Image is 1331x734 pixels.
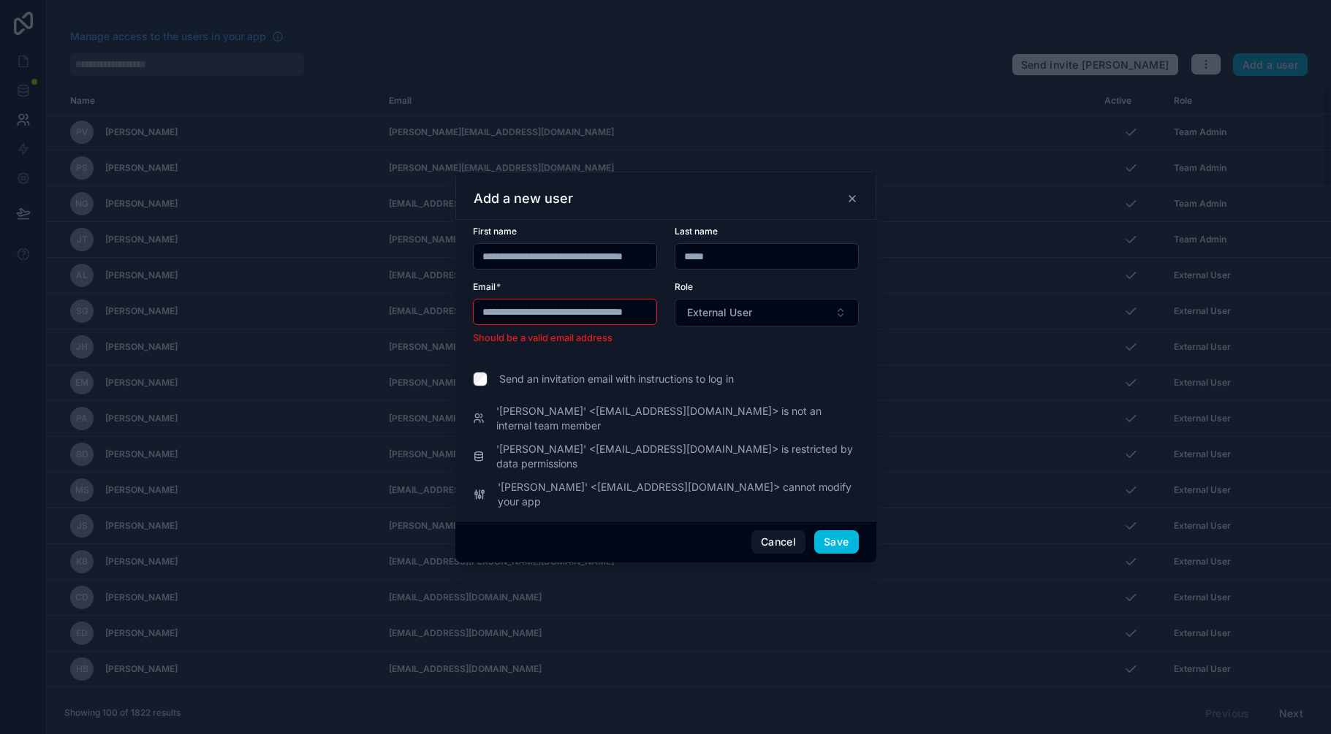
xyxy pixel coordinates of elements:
button: Save [814,530,858,554]
button: Cancel [751,530,805,554]
span: '[PERSON_NAME]' <[EMAIL_ADDRESS][DOMAIN_NAME]> is not an internal team member [496,404,858,433]
input: Send an invitation email with instructions to log in [473,372,488,386]
span: '[PERSON_NAME]' <[EMAIL_ADDRESS][DOMAIN_NAME]> is restricted by data permissions [496,442,859,471]
span: Role [675,281,693,292]
h3: Add a new user [474,190,573,207]
span: Last name [675,226,718,237]
span: Email [473,281,496,292]
span: First name [473,226,517,237]
span: '[PERSON_NAME]' <[EMAIL_ADDRESS][DOMAIN_NAME]> cannot modify your app [498,480,859,509]
li: Should be a valid email address [473,331,657,345]
span: Send an invitation email with instructions to log in [499,372,734,386]
span: External User [687,305,752,320]
button: Select Button [675,299,859,326]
